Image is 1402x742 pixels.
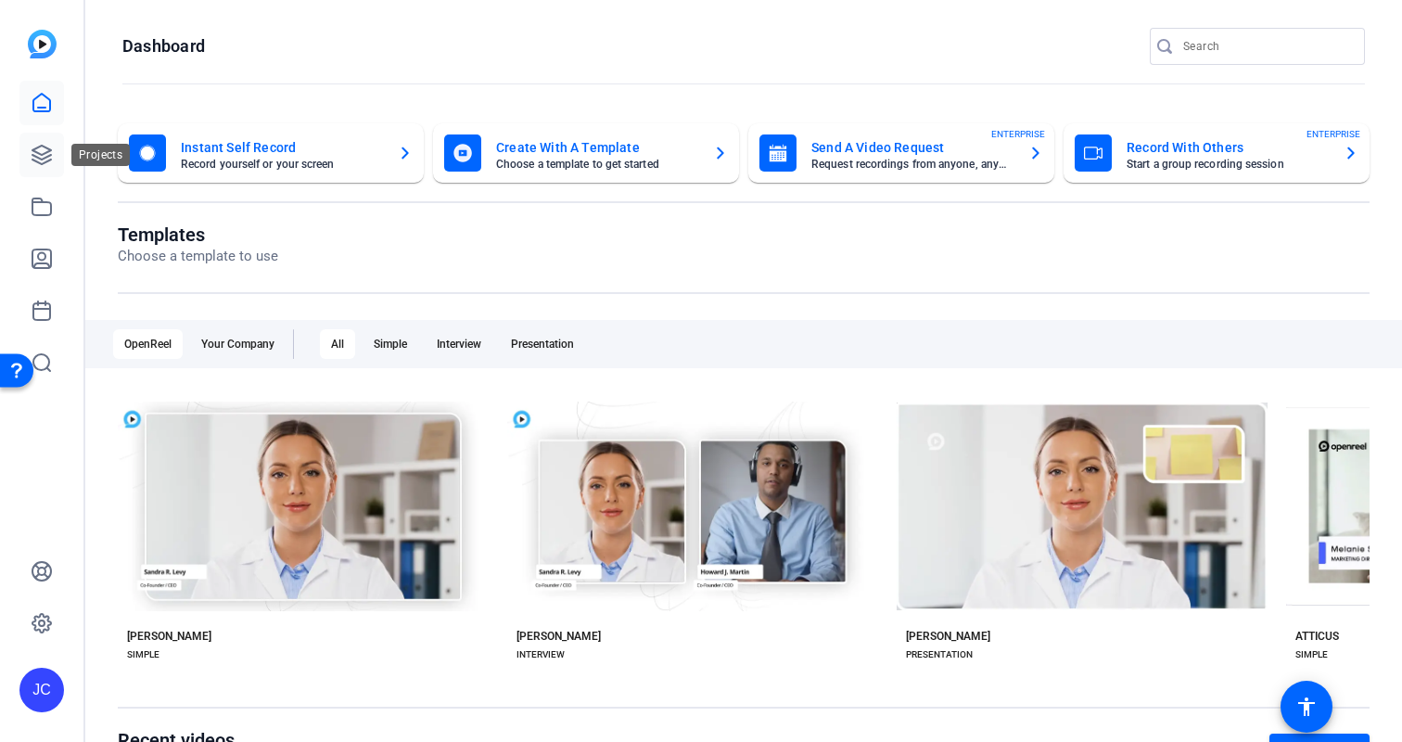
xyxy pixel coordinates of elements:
div: [PERSON_NAME] [516,629,601,644]
img: blue-gradient.svg [28,30,57,58]
mat-card-subtitle: Request recordings from anyone, anywhere [811,159,1013,170]
button: Send A Video RequestRequest recordings from anyone, anywhereENTERPRISE [748,123,1054,183]
mat-card-title: Record With Others [1127,136,1329,159]
button: Instant Self RecordRecord yourself or your screen [118,123,424,183]
p: Choose a template to use [118,246,278,267]
h1: Templates [118,224,278,246]
div: PRESENTATION [906,647,973,662]
input: Search [1183,35,1350,58]
div: Simple [363,329,418,359]
div: [PERSON_NAME] [127,629,211,644]
div: JC [19,668,64,712]
mat-card-title: Create With A Template [496,136,698,159]
div: OpenReel [113,329,183,359]
div: [PERSON_NAME] [906,629,990,644]
mat-card-subtitle: Start a group recording session [1127,159,1329,170]
button: Create With A TemplateChoose a template to get started [433,123,739,183]
span: ENTERPRISE [991,127,1045,141]
mat-card-subtitle: Choose a template to get started [496,159,698,170]
div: ATTICUS [1295,629,1339,644]
div: Projects [71,144,130,166]
mat-card-title: Send A Video Request [811,136,1013,159]
div: Presentation [500,329,585,359]
button: Record With OthersStart a group recording sessionENTERPRISE [1064,123,1370,183]
div: Interview [426,329,492,359]
mat-card-subtitle: Record yourself or your screen [181,159,383,170]
div: SIMPLE [127,647,159,662]
span: ENTERPRISE [1306,127,1360,141]
div: Your Company [190,329,286,359]
div: SIMPLE [1295,647,1328,662]
mat-card-title: Instant Self Record [181,136,383,159]
div: All [320,329,355,359]
div: INTERVIEW [516,647,565,662]
h1: Dashboard [122,35,205,58]
mat-icon: accessibility [1295,696,1318,718]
